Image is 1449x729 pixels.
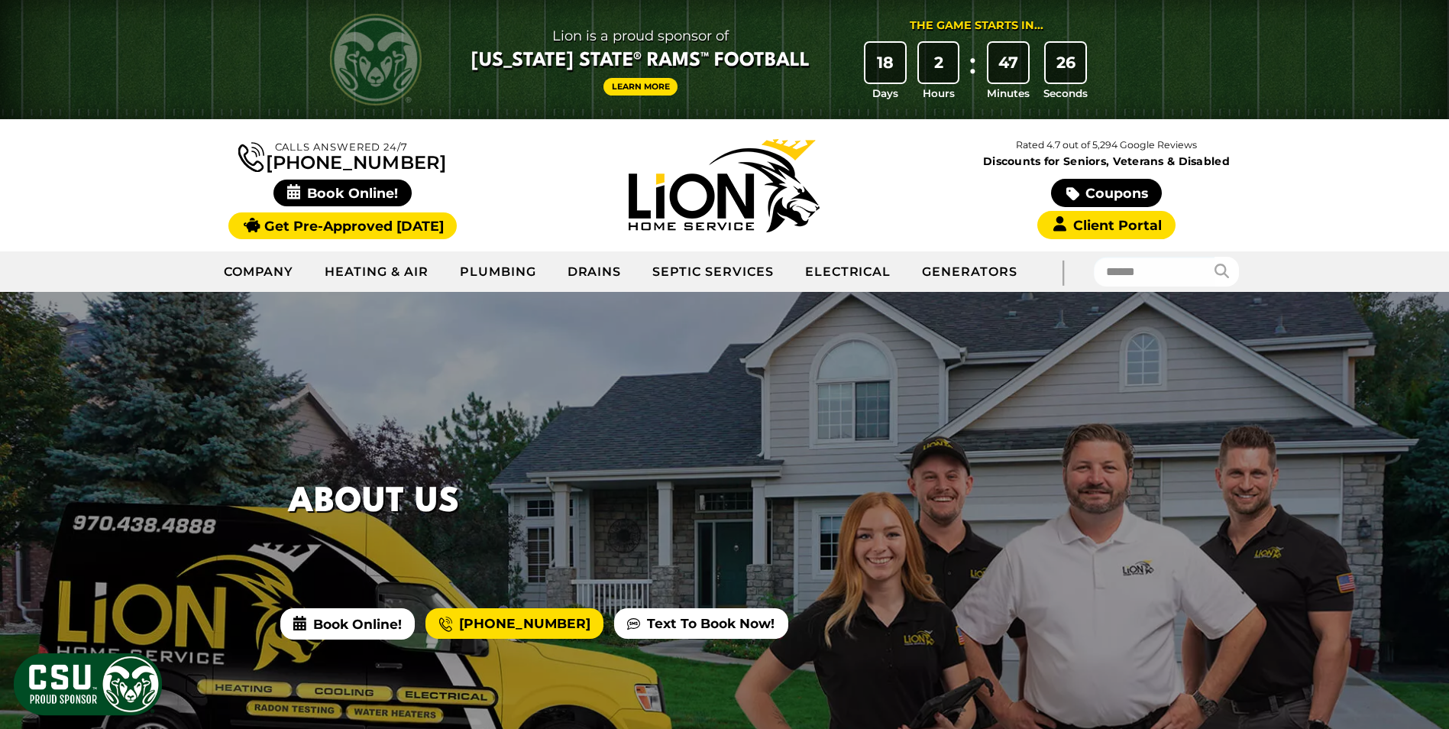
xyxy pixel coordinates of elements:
[987,86,1030,101] span: Minutes
[330,14,422,105] img: CSU Rams logo
[1051,179,1161,207] a: Coupons
[919,156,1295,167] span: Discounts for Seniors, Veterans & Disabled
[425,608,603,639] a: [PHONE_NUMBER]
[238,139,446,172] a: [PHONE_NUMBER]
[1046,43,1085,83] div: 26
[11,651,164,718] img: CSU Sponsor Badge
[629,139,820,232] img: Lion Home Service
[445,253,552,291] a: Plumbing
[915,137,1297,154] p: Rated 4.7 out of 5,294 Google Reviews
[1033,251,1094,292] div: |
[471,24,810,48] span: Lion is a proud sponsor of
[280,608,415,639] span: Book Online!
[614,608,788,639] a: Text To Book Now!
[1037,211,1175,239] a: Client Portal
[919,43,959,83] div: 2
[865,43,905,83] div: 18
[910,18,1043,34] div: The Game Starts in...
[309,253,444,291] a: Heating & Air
[209,253,310,291] a: Company
[471,48,810,74] span: [US_STATE] State® Rams™ Football
[552,253,638,291] a: Drains
[228,212,457,239] a: Get Pre-Approved [DATE]
[872,86,898,101] span: Days
[637,253,789,291] a: Septic Services
[273,180,412,206] span: Book Online!
[988,43,1028,83] div: 47
[790,253,907,291] a: Electrical
[907,253,1033,291] a: Generators
[965,43,980,102] div: :
[288,477,459,528] h1: About Us
[603,78,678,96] a: Learn More
[923,86,955,101] span: Hours
[1043,86,1088,101] span: Seconds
